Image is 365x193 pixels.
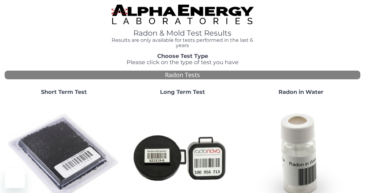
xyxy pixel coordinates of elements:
iframe: Button to launch messaging window [5,168,25,188]
strong: Radon in Water [278,89,323,95]
img: TightCrop.jpg [111,5,254,24]
h4: Results are only available for tests performed in the last 6 years [111,37,254,48]
h1: Radon & Mold Test Results [111,29,254,37]
div: Radon Tests [5,71,360,80]
strong: Long Term Test [160,89,205,95]
strong: Short Term Test [41,89,87,95]
strong: Choose Test Type [157,53,208,59]
span: Please click on the type of test you have [127,59,238,66]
